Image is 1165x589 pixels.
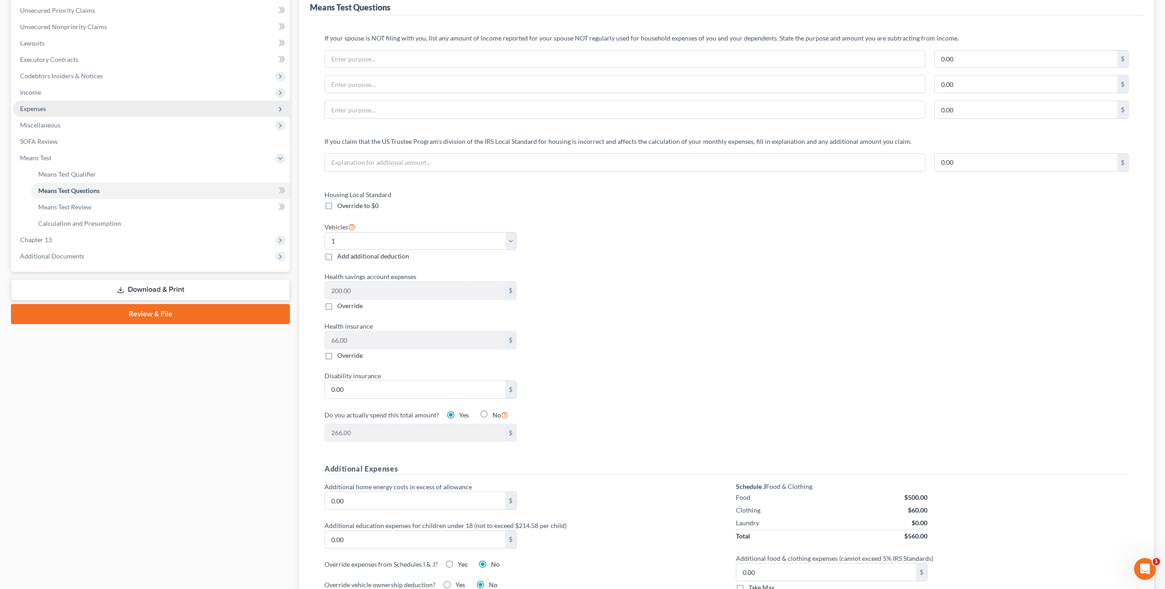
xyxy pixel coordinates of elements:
h5: Additional Expenses [324,463,1129,475]
label: Vehicles [324,221,355,232]
input: 0.00 [325,381,505,398]
div: $ [1117,101,1128,118]
label: Do you actually spend this total amount? [324,410,439,420]
input: Enter purpose... [325,76,925,93]
input: 0.00 [935,76,1117,93]
span: Override to $0 [337,202,379,209]
span: Means Test [20,154,51,162]
label: Additional home energy costs in excess of allowance [320,482,722,492]
div: $60.00 [908,506,927,515]
div: $ [505,381,516,398]
span: Yes [458,560,467,568]
input: 0.00 [935,101,1117,118]
span: Codebtors Insiders & Notices [20,72,103,80]
a: Lawsuits [13,35,290,51]
div: Means Test Questions [310,2,390,13]
div: $ [1117,76,1128,93]
a: Download & Print [11,279,290,300]
input: 0.00 [935,51,1117,68]
span: Calculation and Presumption [38,219,121,227]
a: Means Test Review [31,199,290,215]
a: Review & File [11,304,290,324]
div: $ [1117,51,1128,68]
span: Yes [456,581,465,589]
p: If your spouse is NOT filing with you, list any amount of income reported for your spouse NOT reg... [324,34,1129,43]
div: $ [505,531,516,548]
a: Executory Contracts [13,51,290,68]
div: Clothing [736,506,760,515]
div: Food [736,493,750,502]
span: Override [337,302,363,310]
span: Unsecured Nonpriority Claims [20,23,107,30]
a: Unsecured Priority Claims [13,2,290,19]
iframe: Intercom live chat [1134,558,1156,580]
span: 1 [1153,558,1160,565]
span: Means Test Review [38,203,91,211]
label: Additional food & clothing expenses (cannot exceed 5% IRS Standards) [731,553,1134,563]
span: Miscellaneous [20,121,61,129]
input: 0.00 [325,331,505,349]
input: 0.00 [325,492,505,509]
div: $560.00 [904,532,927,541]
input: 0.00 [935,154,1117,171]
a: Means Test Questions [31,183,290,199]
label: Housing Local Standard [320,190,722,199]
span: No [489,581,497,589]
div: Laundry [736,518,759,528]
label: Health savings account expenses [320,272,722,281]
div: Total [736,532,750,541]
div: $ [505,331,516,349]
span: Chapter 13 [20,236,52,244]
span: Yes [459,411,469,419]
input: Enter purpose... [325,51,925,68]
a: Unsecured Nonpriority Claims [13,19,290,35]
div: $500.00 [904,493,927,502]
input: 0.00 [736,564,917,581]
span: Expenses [20,105,46,112]
span: Means Test Questions [38,187,100,194]
span: No [492,411,501,419]
span: Means Test Qualifier [38,170,96,178]
span: Unsecured Priority Claims [20,6,95,14]
input: Explanation for addtional amount... [325,154,925,171]
div: $ [916,564,927,581]
span: Override [337,351,363,359]
div: $ [505,282,516,299]
p: If you claim that the US Trustee Program's division of the IRS Local Standard for housing is inco... [324,137,1129,146]
input: Enter purpose... [325,101,925,118]
div: $ [1117,154,1128,171]
a: SOFA Review [13,133,290,150]
div: $ [505,492,516,509]
span: SOFA Review [20,137,58,145]
div: Food & Clothing [736,482,928,491]
div: $0.00 [912,518,927,528]
span: No [491,560,500,568]
label: Override expenses from Schedules I & J? [324,559,438,569]
span: Additional Documents [20,252,84,260]
input: 0.00 [325,531,505,548]
span: Add additional deduction [337,252,409,260]
input: 0.00 [325,282,505,299]
label: Additional education expenses for children under 18 (not to exceed $214.58 per child) [320,521,722,530]
label: Disability insurance [320,371,722,381]
span: Executory Contracts [20,56,78,63]
span: Income [20,88,41,96]
a: Calculation and Presumption [31,215,290,232]
div: $ [505,424,516,442]
span: Lawsuits [20,39,45,47]
label: Health insurance [320,321,722,331]
input: 0.00 [325,424,505,442]
a: Means Test Qualifier [31,166,290,183]
strong: Schedule J [736,482,766,490]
